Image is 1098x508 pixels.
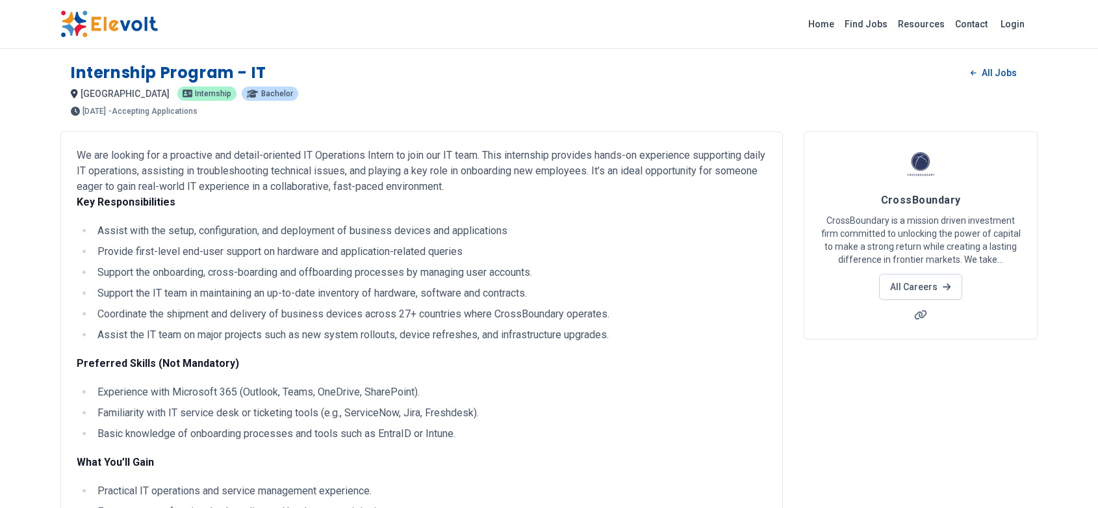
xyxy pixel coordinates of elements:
p: - Accepting Applications [109,107,198,115]
li: Assist with the setup, configuration, and deployment of business devices and applications [94,223,767,239]
li: Coordinate the shipment and delivery of business devices across 27+ countries where CrossBoundary... [94,306,767,322]
a: Contact [950,14,993,34]
a: Find Jobs [839,14,893,34]
li: Assist the IT team on major projects such as new system rollouts, device refreshes, and infrastru... [94,327,767,343]
strong: What You’ll Gain [77,456,154,468]
li: Basic knowledge of onboarding processes and tools such as EntraID or Intune. [94,426,767,442]
li: Support the onboarding, cross-boarding and offboarding processes by managing user accounts. [94,265,767,280]
img: CrossBoundary [904,148,937,180]
a: Login [993,11,1032,37]
h1: Internship Program - IT [71,62,266,83]
a: Resources [893,14,950,34]
li: Practical IT operations and service management experience. [94,483,767,499]
li: Provide first-level end-user support on hardware and application-related queries [94,244,767,260]
p: CrossBoundary is a mission driven investment firm committed to unlocking the power of capital to ... [820,214,1021,266]
img: Elevolt [60,10,158,38]
span: Bachelor [261,90,293,98]
strong: Key Responsibilities [77,196,175,208]
a: Home [803,14,839,34]
span: CrossBoundary [881,194,961,206]
span: internship [195,90,231,98]
a: All Jobs [960,63,1027,83]
li: Experience with Microsoft 365 (Outlook, Teams, OneDrive, SharePoint). [94,384,767,400]
li: Support the IT team in maintaining an up-to-date inventory of hardware, software and contracts. [94,286,767,301]
strong: Preferred Skills (Not Mandatory) [77,357,239,369]
li: Familiarity with IT service desk or ticketing tools (e.g., ServiceNow, Jira, Freshdesk). [94,405,767,421]
p: We are looking for a proactive and detail-oriented IT Operations Intern to join our IT team. This... [77,148,767,210]
span: [DATE] [83,107,106,115]
a: All Careers [879,274,962,300]
span: [GEOGRAPHIC_DATA] [81,88,170,99]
